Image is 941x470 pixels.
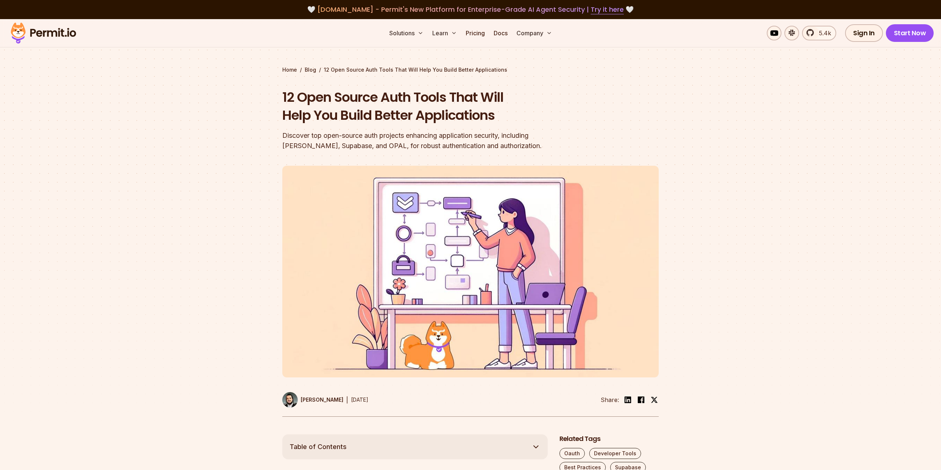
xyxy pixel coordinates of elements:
button: Company [514,26,555,40]
a: Blog [305,66,316,73]
img: Permit logo [7,21,79,46]
time: [DATE] [351,397,368,403]
h1: 12 Open Source Auth Tools That Will Help You Build Better Applications [282,88,565,125]
h2: Related Tags [559,434,659,444]
p: [PERSON_NAME] [301,396,343,403]
span: Table of Contents [290,442,347,452]
div: Discover top open-source auth projects enhancing application security, including [PERSON_NAME], S... [282,130,565,151]
a: 5.4k [802,26,836,40]
img: Gabriel L. Manor [282,392,298,408]
button: Table of Contents [282,434,548,459]
a: Docs [491,26,511,40]
img: facebook [637,395,645,404]
span: [DOMAIN_NAME] - Permit's New Platform for Enterprise-Grade AI Agent Security | [317,5,624,14]
div: / / [282,66,659,73]
li: Share: [601,395,619,404]
div: | [346,395,348,404]
a: Developer Tools [589,448,641,459]
a: Start Now [886,24,934,42]
a: Sign In [845,24,883,42]
button: Solutions [386,26,426,40]
img: linkedin [623,395,632,404]
a: Home [282,66,297,73]
span: 5.4k [815,29,831,37]
a: Pricing [463,26,488,40]
a: [PERSON_NAME] [282,392,343,408]
a: Try it here [591,5,624,14]
img: twitter [651,396,658,403]
button: Learn [429,26,460,40]
div: 🤍 🤍 [18,4,923,15]
img: 12 Open Source Auth Tools That Will Help You Build Better Applications [282,166,659,377]
a: Oauth [559,448,585,459]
